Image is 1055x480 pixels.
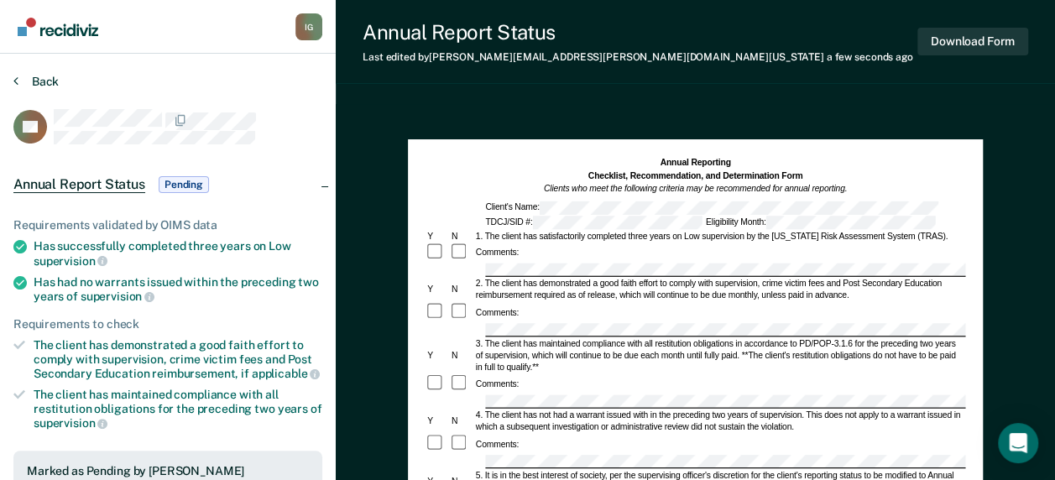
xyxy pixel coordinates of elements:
[363,51,913,63] div: Last edited by [PERSON_NAME][EMAIL_ADDRESS][PERSON_NAME][DOMAIN_NAME][US_STATE]
[34,388,322,430] div: The client has maintained compliance with all restitution obligations for the preceding two years of
[473,338,965,373] div: 3. The client has maintained compliance with all restitution obligations in accordance to PD/POP-...
[827,51,913,63] span: a few seconds ago
[18,18,98,36] img: Recidiviz
[13,317,322,331] div: Requirements to check
[13,74,59,89] button: Back
[13,218,322,232] div: Requirements validated by OIMS data
[473,378,520,390] div: Comments:
[252,367,320,380] span: applicable
[34,275,322,304] div: Has had no warrants issued within the preceding two years of
[449,415,473,427] div: N
[473,230,965,242] div: 1. The client has satisfactorily completed three years on Low supervision by the [US_STATE] Risk ...
[483,201,940,214] div: Client's Name:
[473,410,965,433] div: 4. The client has not had a warrant issued with in the preceding two years of supervision. This d...
[34,338,322,381] div: The client has demonstrated a good faith effort to comply with supervision, crime victim fees and...
[473,438,520,450] div: Comments:
[425,350,449,362] div: Y
[13,176,145,193] span: Annual Report Status
[473,247,520,258] div: Comments:
[295,13,322,40] div: I G
[363,20,913,44] div: Annual Report Status
[473,279,965,302] div: 2. The client has demonstrated a good faith effort to comply with supervision, crime victim fees ...
[473,306,520,318] div: Comments:
[34,239,322,268] div: Has successfully completed three years on Low
[425,284,449,296] div: Y
[543,184,846,194] em: Clients who meet the following criteria may be recommended for annual reporting.
[34,254,107,268] span: supervision
[917,28,1028,55] button: Download Form
[703,216,937,229] div: Eligibility Month:
[998,423,1038,463] div: Open Intercom Messenger
[449,230,473,242] div: N
[449,284,473,296] div: N
[588,171,802,181] strong: Checklist, Recommendation, and Determination Form
[34,416,107,430] span: supervision
[660,158,730,168] strong: Annual Reporting
[425,230,449,242] div: Y
[159,176,209,193] span: Pending
[425,415,449,427] div: Y
[483,216,704,229] div: TDCJ/SID #:
[81,290,154,303] span: supervision
[295,13,322,40] button: Profile dropdown button
[449,350,473,362] div: N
